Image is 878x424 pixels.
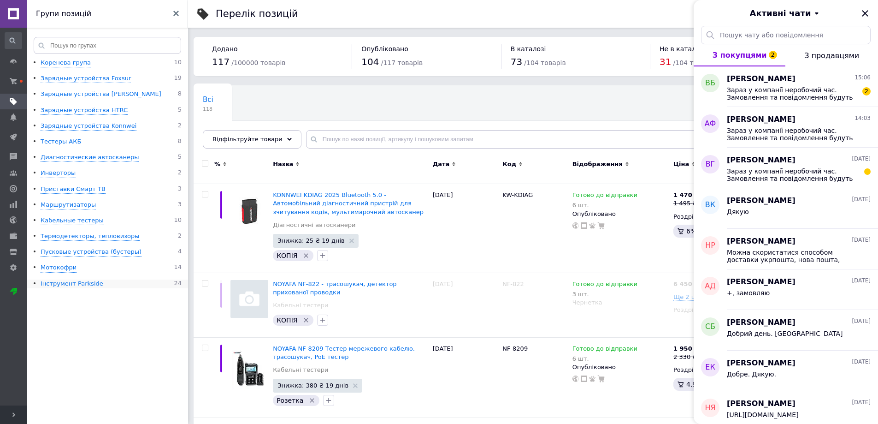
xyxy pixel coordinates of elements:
span: Назва [273,160,293,168]
span: [PERSON_NAME] [727,114,796,125]
div: Коренева група [41,59,91,67]
span: NF-822 [502,281,524,287]
span: Ціна [673,160,689,168]
span: [DATE] [852,236,871,244]
button: СБ[PERSON_NAME][DATE]Добрий день. [GEOGRAPHIC_DATA] [694,310,878,351]
span: [URL][DOMAIN_NAME] [727,411,799,418]
span: Добре. Дякую. [727,370,776,378]
span: Готово до відправки [572,281,637,290]
a: Кабельні тестери [273,366,328,374]
span: ВК [705,200,715,210]
div: Опубліковано [572,363,669,371]
span: Зараз у компанії неробочий час. Замовлення та повідомлення будуть оброблені з 09:00 найближчого р... [727,167,858,182]
span: 5 [178,153,182,162]
input: Пошук по назві позиції, артикулу і пошуковим запитам [306,130,860,149]
span: 15:06 [854,74,871,82]
b: 1 470 [673,191,692,198]
div: Приставки Смарт ТВ [41,185,106,194]
a: Кабельні тестери [273,301,328,310]
span: NOYAFA NF-8209 Тестер мережевого кабелю, трасошукач, PoE тестер [273,345,415,360]
span: [DATE] [852,317,871,325]
span: 4.96%, 96.72 ₴ [686,381,737,388]
span: / 104 товарів [524,59,566,66]
span: 10 [174,59,182,67]
button: ВК[PERSON_NAME][DATE]Дякую [694,188,878,229]
span: 31 [660,56,671,67]
span: Ще 2 ціни [673,293,705,301]
span: Зараз у компанії неробочий час. Замовлення та повідомлення будуть оброблені з 09:00 найближчого р... [727,127,858,142]
span: СБ [705,322,715,332]
a: KONNWEI KDIAG 2025 Bluetooth 5.0 - Автомобільний діагностичний пристрій для зчитування кодів, мул... [273,191,424,215]
span: ВБ [705,78,715,89]
span: 8 [178,137,182,146]
span: Не в каталозі [660,45,705,53]
div: Маршрутизаторы [41,201,96,209]
div: Пусковые устройства (бустеры) [41,248,141,257]
div: Диагностические автосканеры [41,153,139,162]
span: ВГ [706,159,715,170]
button: Закрити [860,8,871,19]
span: / 104 товарів [673,59,715,66]
span: 117 [212,56,230,67]
div: ₴ [673,345,699,353]
span: [PERSON_NAME] [727,317,796,328]
span: 14:03 [854,114,871,122]
span: Знижка: 25 ₴ 19 днів [277,238,345,244]
div: Роздріб та опт [673,306,742,314]
span: З продавцями [804,51,859,60]
span: / 100000 товарів [231,59,285,66]
svg: Видалити мітку [308,397,316,404]
button: Активні чати [719,7,852,19]
a: Діагностичні автосканери [273,221,355,229]
button: АД[PERSON_NAME][DATE]+, замовляю [694,269,878,310]
input: Пошук по групах [34,37,181,54]
div: 6 шт. [572,202,637,209]
span: 3 [178,201,182,209]
div: Інструмент Parkside [41,280,103,288]
span: АФ [705,119,716,129]
div: ₴ [673,280,699,288]
span: 118 [203,106,213,113]
div: Перелік позицій [216,9,298,19]
div: Кабельные тестеры [41,216,104,225]
span: Опубліковано [361,45,408,53]
span: [PERSON_NAME] [727,74,796,84]
span: NF-8209 [502,345,528,352]
span: / 117 товарів [381,59,423,66]
button: ВГ[PERSON_NAME][DATE]Зараз у компанії неробочий час. Замовлення та повідомлення будуть оброблені ... [694,148,878,188]
div: [DATE] [430,337,501,418]
span: 5 [178,106,182,115]
div: [DATE] [430,184,501,273]
button: З продавцями [785,44,878,66]
div: 3 шт. [572,291,637,298]
span: Готово до відправки [572,191,637,201]
div: Инверторы [41,169,76,178]
div: Мотокофри [41,263,77,272]
span: 6%, 88.13 ₴ [686,227,726,235]
div: Опубліковано [572,210,669,218]
span: Розетка [277,397,303,404]
span: В каталозі [511,45,546,53]
div: Термодетекторы, тепловизоры [41,232,140,241]
span: 3 [178,185,182,194]
span: [DATE] [852,399,871,406]
span: Відображення [572,160,623,168]
span: Готово до відправки [572,345,637,355]
span: 104 [361,56,379,67]
button: ВБ[PERSON_NAME]15:06Зараз у компанії неробочий час. Замовлення та повідомлення будуть оброблені з... [694,66,878,107]
span: 2 [178,169,182,178]
div: 6 шт. [572,355,637,362]
div: [DATE] [430,273,501,338]
span: НР [705,240,715,251]
div: 2 330 ₴ [673,353,699,361]
span: 8 [178,90,182,99]
span: [PERSON_NAME] [727,277,796,287]
span: +, замовляю [727,289,770,297]
span: [DATE] [852,196,871,203]
div: Зарядные устройства HTRC [41,106,128,115]
span: Код [502,160,516,168]
span: 2 [178,122,182,131]
div: Зарядные устройства Foxsur [41,74,131,83]
button: ЕК[PERSON_NAME][DATE]Добре. Дякую. [694,351,878,391]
